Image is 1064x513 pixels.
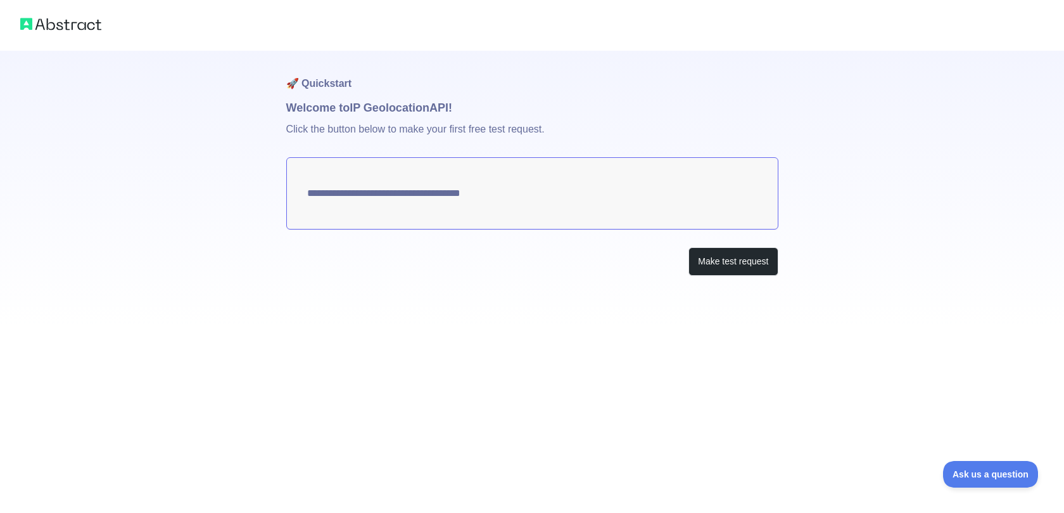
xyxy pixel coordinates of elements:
button: Make test request [688,247,778,276]
h1: 🚀 Quickstart [286,51,778,99]
p: Click the button below to make your first free test request. [286,117,778,157]
img: Abstract logo [20,15,101,33]
h1: Welcome to IP Geolocation API! [286,99,778,117]
iframe: Toggle Customer Support [943,461,1039,488]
